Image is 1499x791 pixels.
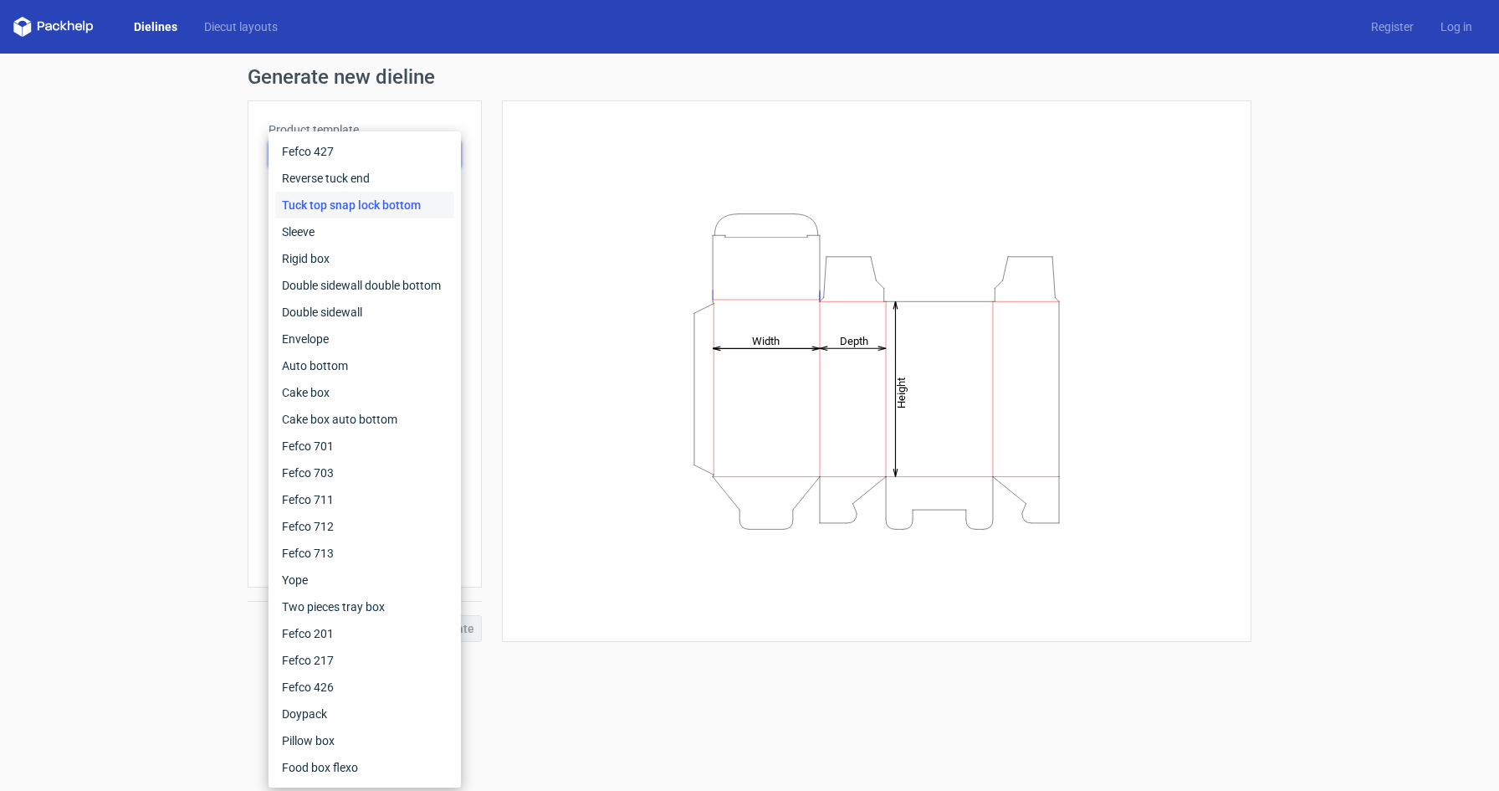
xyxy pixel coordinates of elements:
[275,674,454,701] div: Fefco 426
[275,326,454,352] div: Envelope
[275,433,454,460] div: Fefco 701
[275,379,454,406] div: Cake box
[275,299,454,326] div: Double sidewall
[275,192,454,218] div: Tuck top snap lock bottom
[275,138,454,165] div: Fefco 427
[275,218,454,245] div: Sleeve
[275,460,454,486] div: Fefco 703
[275,406,454,433] div: Cake box auto bottom
[269,121,461,138] label: Product template
[275,620,454,647] div: Fefco 201
[275,352,454,379] div: Auto bottom
[275,165,454,192] div: Reverse tuck end
[275,486,454,513] div: Fefco 711
[275,245,454,272] div: Rigid box
[895,377,908,408] tspan: Height
[275,727,454,754] div: Pillow box
[275,754,454,781] div: Food box flexo
[1358,18,1427,35] a: Register
[275,513,454,540] div: Fefco 712
[191,18,291,35] a: Diecut layouts
[840,334,868,347] tspan: Depth
[275,701,454,727] div: Doypack
[1427,18,1486,35] a: Log in
[248,67,1251,87] h1: Generate new dieline
[275,647,454,674] div: Fefco 217
[275,567,454,593] div: Yope
[275,272,454,299] div: Double sidewall double bottom
[275,540,454,567] div: Fefco 713
[752,334,780,347] tspan: Width
[275,593,454,620] div: Two pieces tray box
[120,18,191,35] a: Dielines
